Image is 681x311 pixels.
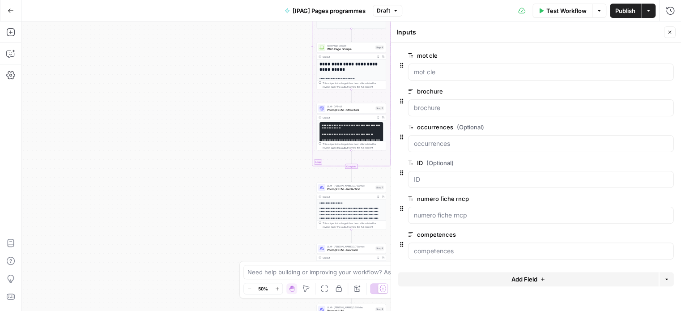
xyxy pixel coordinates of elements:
[327,306,374,309] span: LLM · [PERSON_NAME] 3.5 Haiku
[457,123,484,132] span: (Optional)
[323,55,374,59] div: Output
[331,85,348,88] span: Copy the output
[351,29,352,42] g: Edge from step_6 to step_4
[345,164,358,169] div: Complete
[408,158,623,167] label: ID
[375,247,384,251] div: Step 8
[351,230,352,243] g: Edge from step_7 to step_8
[293,6,366,15] span: [IPAG] Pages programmes
[414,247,668,256] input: competences
[414,175,668,184] input: ID
[327,47,374,51] span: Web Page Scrape
[375,107,384,111] div: Step 5
[327,44,374,47] span: Web Page Scrape
[323,116,374,119] div: Output
[351,290,352,303] g: Edge from step_8 to step_9
[408,230,623,239] label: competences
[375,46,384,50] div: Step 4
[323,222,384,229] div: This output is too large & has been abbreviated for review. to view the full content.
[327,105,374,108] span: LLM · GPT-4.1
[323,81,384,89] div: This output is too large & has been abbreviated for review. to view the full content.
[408,51,623,60] label: mot cle
[377,7,390,15] span: Draft
[373,5,402,17] button: Draft
[398,272,659,286] button: Add Field
[414,103,668,112] input: brochure
[351,169,352,182] g: Edge from step_3-iteration-end to step_7
[258,285,268,292] span: 50%
[532,4,592,18] button: Test Workflow
[546,6,587,15] span: Test Workflow
[414,211,668,220] input: numero fiche rncp
[327,108,374,112] span: Prompt LLM - Structure
[375,186,384,190] div: Step 7
[331,146,348,149] span: Copy the output
[408,87,623,96] label: brochure
[327,187,374,192] span: Prompt LLM - Rédaction
[408,123,623,132] label: occurrences
[426,158,454,167] span: (Optional)
[323,195,374,199] div: Output
[610,4,641,18] button: Publish
[327,184,374,187] span: LLM · [PERSON_NAME] 3.7 Sonnet
[414,139,668,148] input: occurrences
[279,4,371,18] button: [IPAG] Pages programmes
[351,89,352,102] g: Edge from step_4 to step_5
[323,256,374,260] div: Output
[327,248,374,252] span: Prompt LLM - Révision
[414,68,668,77] input: mot cle
[331,226,348,228] span: Copy the output
[615,6,635,15] span: Publish
[327,245,374,248] span: LLM · [PERSON_NAME] 3.7 Sonnet
[408,194,623,203] label: numero fiche rncp
[511,275,537,284] span: Add Field
[317,164,386,169] div: Complete
[396,28,661,37] div: Inputs
[323,142,384,149] div: This output is too large & has been abbreviated for review. to view the full content.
